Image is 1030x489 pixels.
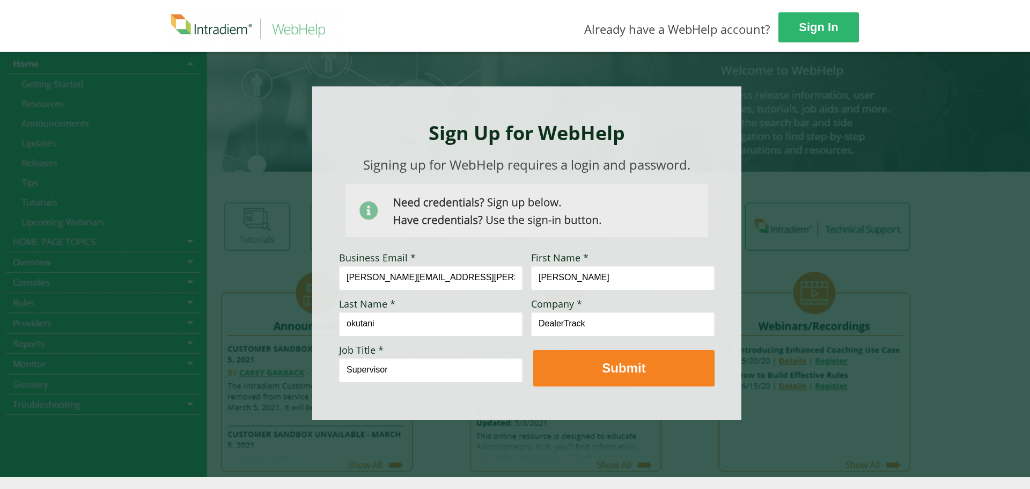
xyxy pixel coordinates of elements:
img: Need Credentials? Sign up below. Have Credentials? Use the sign-in button. [345,184,708,237]
span: Last Name * [339,297,395,310]
a: Sign In [778,12,859,42]
strong: Sign In [799,20,838,34]
strong: Submit [602,361,645,375]
span: Company * [531,297,582,310]
button: Submit [533,350,715,386]
strong: Sign Up for WebHelp [429,120,625,146]
span: Business Email * [339,251,416,264]
span: First Name * [531,251,588,264]
span: Signing up for WebHelp requires a login and password. [363,156,690,173]
span: Already have a WebHelp account? [584,21,770,37]
span: Job Title * [339,344,384,356]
